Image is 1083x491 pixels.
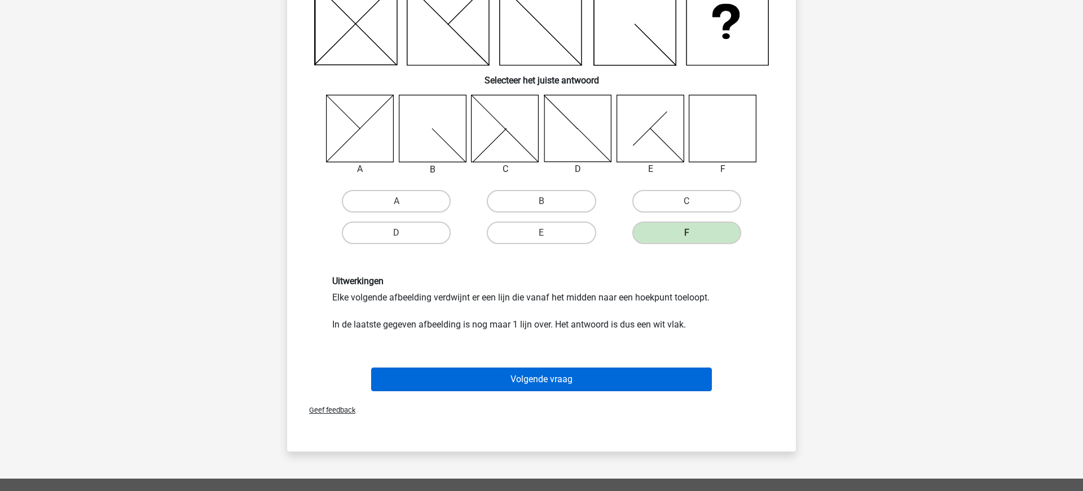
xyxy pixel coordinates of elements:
[680,162,765,176] div: F
[371,368,712,391] button: Volgende vraag
[608,162,693,176] div: E
[632,222,741,244] label: F
[487,190,596,213] label: B
[535,162,620,176] div: D
[390,163,476,176] div: B
[342,190,451,213] label: A
[305,66,778,86] h6: Selecteer het juiste antwoord
[324,276,759,331] div: Elke volgende afbeelding verdwijnt er een lijn die vanaf het midden naar een hoekpunt toeloopt. I...
[487,222,596,244] label: E
[463,162,548,176] div: C
[318,162,403,176] div: A
[332,276,751,286] h6: Uitwerkingen
[632,190,741,213] label: C
[342,222,451,244] label: D
[300,406,355,414] span: Geef feedback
